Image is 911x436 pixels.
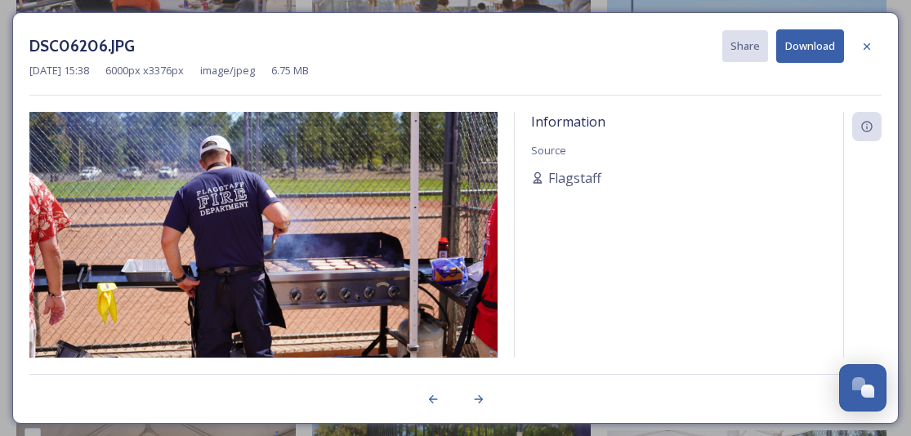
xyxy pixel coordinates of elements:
[839,364,886,412] button: Open Chat
[531,143,566,158] span: Source
[29,112,498,375] img: DSC06206.JPG
[531,113,605,131] span: Information
[271,63,309,78] span: 6.75 MB
[105,63,184,78] span: 6000 px x 3376 px
[776,29,844,63] button: Download
[548,168,601,188] span: Flagstaff
[29,63,89,78] span: [DATE] 15:38
[200,63,255,78] span: image/jpeg
[29,34,135,58] h3: DSC06206.JPG
[722,30,768,62] button: Share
